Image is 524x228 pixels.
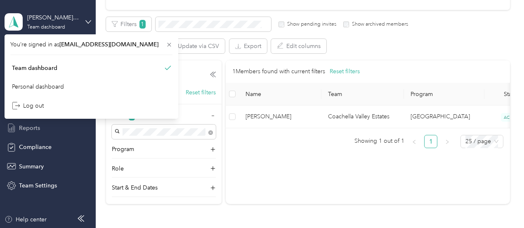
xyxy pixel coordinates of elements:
div: Personal dashboard [12,82,64,91]
div: [PERSON_NAME] Teams [27,13,79,22]
div: Team dashboard [27,25,65,30]
div: Log out [12,101,44,110]
a: 1 [425,135,437,148]
button: left [408,135,421,148]
button: Reset filters [330,67,360,76]
span: [PERSON_NAME] [245,112,315,121]
li: Next Page [441,135,454,148]
td: Coachella Valley Estates [321,106,404,128]
button: Filters1 [106,17,151,31]
span: 1 [139,20,146,29]
span: left [412,139,417,144]
iframe: Everlance-gr Chat Button Frame [478,182,524,228]
span: Showing 1 out of 1 [354,135,404,147]
td: John Thomas [239,106,321,128]
td: Coachella Valley [404,106,484,128]
button: Reset filters [186,88,216,97]
li: Previous Page [408,135,421,148]
p: Role [112,164,124,173]
span: 25 / page [465,135,498,148]
div: Page Size [460,135,503,148]
span: Name [245,91,315,98]
li: 1 [424,135,437,148]
button: Help center [5,215,47,224]
p: 1 Members found with current filters [232,67,325,76]
span: Reports [19,124,40,132]
span: You’re signed in as [10,40,172,49]
button: Edit columns [271,39,326,53]
span: right [445,139,450,144]
span: Compliance [19,143,52,151]
span: Summary [19,162,44,171]
button: Export [229,39,267,53]
button: Update via CSV [163,39,225,53]
th: Team [321,83,404,106]
p: Program [112,145,134,154]
th: Program [404,83,484,106]
label: Show archived members [349,21,408,28]
th: Name [239,83,321,106]
span: [EMAIL_ADDRESS][DOMAIN_NAME] [59,41,158,48]
label: Show pending invites [284,21,336,28]
p: Start & End Dates [112,183,158,192]
div: Team dashboard [12,64,57,72]
span: ACTIVE [501,113,522,122]
button: right [441,135,454,148]
span: Team Settings [19,181,57,190]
